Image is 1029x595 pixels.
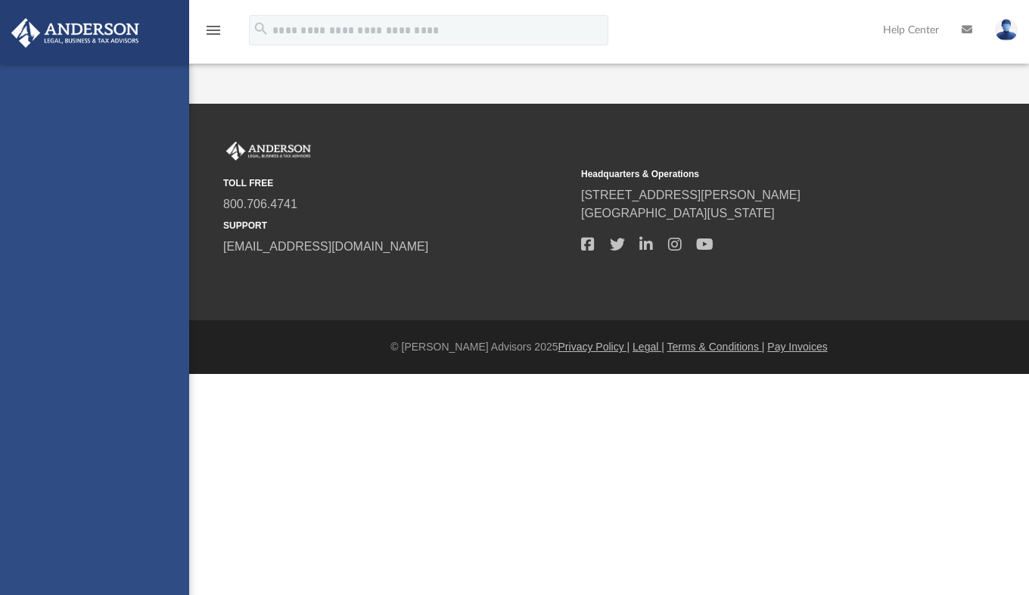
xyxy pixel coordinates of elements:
a: Terms & Conditions | [667,341,765,353]
small: SUPPORT [223,219,570,232]
a: menu [204,29,222,39]
img: User Pic [995,19,1018,41]
a: [STREET_ADDRESS][PERSON_NAME] [581,188,801,201]
a: [EMAIL_ADDRESS][DOMAIN_NAME] [223,240,428,253]
a: Privacy Policy | [558,341,630,353]
img: Anderson Advisors Platinum Portal [7,18,144,48]
small: TOLL FREE [223,176,570,190]
a: 800.706.4741 [223,198,297,210]
div: © [PERSON_NAME] Advisors 2025 [189,339,1029,355]
a: Legal | [633,341,664,353]
a: [GEOGRAPHIC_DATA][US_STATE] [581,207,775,220]
a: Pay Invoices [767,341,827,353]
small: Headquarters & Operations [581,167,928,181]
img: Anderson Advisors Platinum Portal [223,142,314,161]
i: menu [204,21,222,39]
i: search [253,20,269,37]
